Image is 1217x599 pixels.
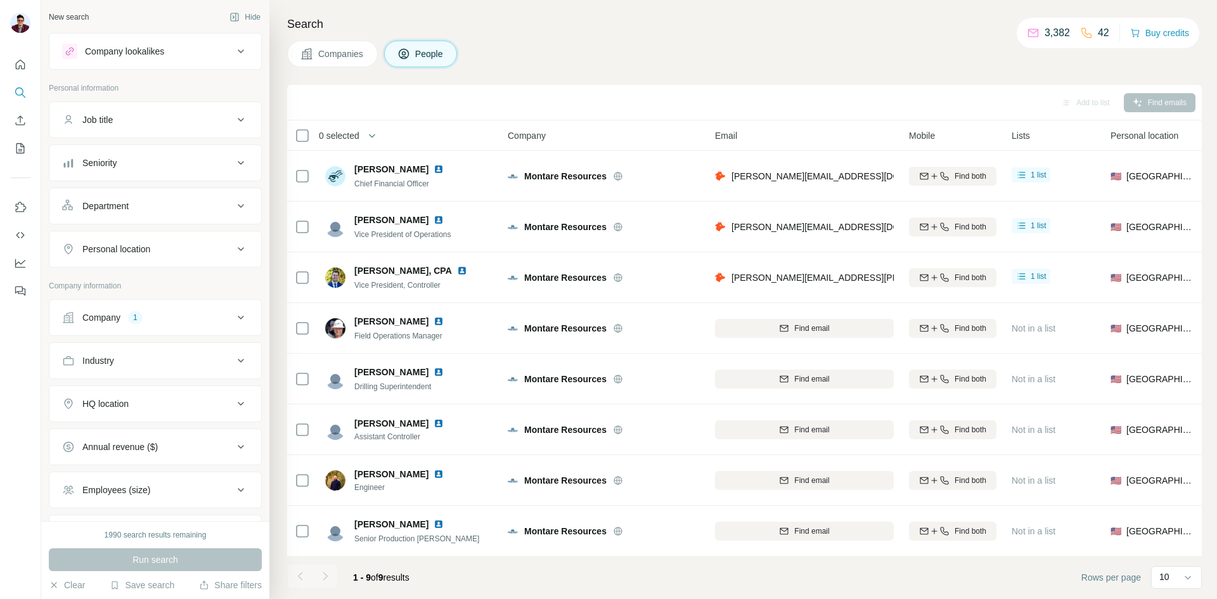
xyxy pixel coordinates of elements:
button: Find email [715,471,894,490]
span: 🇺🇸 [1111,423,1121,436]
img: LinkedIn logo [434,469,444,479]
h4: Search [287,15,1202,33]
p: Personal information [49,82,262,94]
button: Find email [715,522,894,541]
span: [GEOGRAPHIC_DATA] [1126,271,1194,284]
img: Logo of Montare Resources [508,374,518,384]
button: Feedback [10,280,30,302]
span: [GEOGRAPHIC_DATA] [1126,373,1194,385]
button: Annual revenue ($) [49,432,261,462]
span: Drilling Superintendent [354,382,431,391]
span: 1 list [1031,220,1046,231]
button: Job title [49,105,261,135]
span: [PERSON_NAME] [354,315,428,328]
span: [GEOGRAPHIC_DATA] [1126,525,1194,538]
span: [GEOGRAPHIC_DATA] [1126,423,1194,436]
button: Find both [909,471,996,490]
span: Montare Resources [524,221,607,233]
button: Find email [715,420,894,439]
span: Not in a list [1012,425,1055,435]
img: Logo of Montare Resources [508,323,518,333]
span: Montare Resources [524,423,607,436]
span: Companies [318,48,364,60]
span: 🇺🇸 [1111,271,1121,284]
span: Email [715,129,737,142]
img: Avatar [325,166,345,186]
span: Find both [955,424,986,435]
span: Find email [794,424,829,435]
button: Employees (size) [49,475,261,505]
button: Department [49,191,261,221]
button: Find email [715,319,894,338]
div: Company lookalikes [85,45,164,58]
button: Find both [909,370,996,389]
img: Avatar [10,13,30,33]
div: Seniority [82,157,117,169]
span: 1 list [1031,169,1046,181]
img: provider hunter logo [715,271,725,284]
span: Find both [955,373,986,385]
span: 🇺🇸 [1111,525,1121,538]
span: Personal location [1111,129,1178,142]
div: 1990 search results remaining [105,529,207,541]
span: 🇺🇸 [1111,474,1121,487]
span: Montare Resources [524,271,607,284]
img: LinkedIn logo [434,164,444,174]
img: Logo of Montare Resources [508,273,518,283]
span: Find both [955,525,986,537]
button: Share filters [199,579,262,591]
button: Find both [909,319,996,338]
span: 1 list [1031,271,1046,282]
span: Montare Resources [524,322,607,335]
button: Find both [909,522,996,541]
button: HQ location [49,389,261,419]
button: Company1 [49,302,261,333]
span: Find email [794,475,829,486]
span: of [371,572,378,583]
button: Find both [909,167,996,186]
button: Save search [110,579,174,591]
span: Find email [794,525,829,537]
span: Company [508,129,546,142]
span: Rows per page [1081,571,1141,584]
img: LinkedIn logo [434,316,444,326]
span: Field Operations Manager [354,332,442,340]
img: LinkedIn logo [434,215,444,225]
div: 1 [128,312,143,323]
span: Vice President of Operations [354,230,451,239]
span: Montare Resources [524,373,607,385]
img: Avatar [325,267,345,288]
button: Find both [909,420,996,439]
span: 🇺🇸 [1111,170,1121,183]
span: Senior Production [PERSON_NAME] [354,534,479,543]
span: Assistant Controller [354,431,459,442]
button: Find both [909,268,996,287]
span: [PERSON_NAME] [354,468,428,480]
span: [PERSON_NAME][EMAIL_ADDRESS][PERSON_NAME][DOMAIN_NAME] [731,273,1028,283]
span: [PERSON_NAME] [354,163,428,176]
span: Not in a list [1012,526,1055,536]
span: Lists [1012,129,1030,142]
span: Montare Resources [524,170,607,183]
span: Find both [955,323,986,334]
span: [PERSON_NAME][EMAIL_ADDRESS][DOMAIN_NAME] [731,222,955,232]
button: Clear [49,579,85,591]
button: Find email [715,370,894,389]
span: Chief Financial Officer [354,179,429,188]
img: Logo of Montare Resources [508,222,518,232]
span: [PERSON_NAME] [354,518,428,531]
button: Buy credits [1130,24,1189,42]
img: LinkedIn logo [434,418,444,428]
div: Industry [82,354,114,367]
button: Technologies [49,518,261,548]
button: My lists [10,137,30,160]
div: Personal location [82,243,150,255]
span: Not in a list [1012,475,1055,486]
span: Find email [794,323,829,334]
button: Quick start [10,53,30,76]
img: provider hunter logo [715,221,725,233]
span: [PERSON_NAME][EMAIL_ADDRESS][DOMAIN_NAME] [731,171,955,181]
button: Company lookalikes [49,36,261,67]
span: 0 selected [319,129,359,142]
p: Company information [49,280,262,292]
